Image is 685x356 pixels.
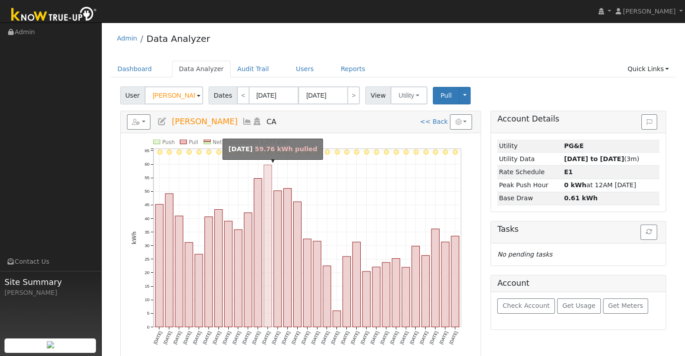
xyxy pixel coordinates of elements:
a: Data Analyzer [146,33,210,44]
rect: onclick="" [382,262,390,327]
i: 7/27 - Clear [413,149,418,155]
text: [DATE] [320,330,331,345]
text: 0 [147,324,150,329]
i: 7/07 - Clear [216,149,222,155]
text: [DATE] [409,330,419,345]
text: 5 [147,311,149,316]
text: 15 [145,284,150,288]
rect: onclick="" [441,242,449,327]
i: No pending tasks [497,251,552,258]
span: Pull [440,92,452,99]
text: 35 [145,230,150,234]
strong: [DATE] [228,145,253,153]
span: Get Usage [563,302,595,309]
i: 7/26 - Clear [404,149,409,155]
text: [DATE] [359,330,370,345]
i: 7/06 - Clear [206,149,212,155]
text: [DATE] [369,330,380,345]
i: 7/19 - Clear [334,149,340,155]
text: kWh [131,231,137,244]
a: > [347,86,360,104]
text: Pull [189,139,198,145]
a: Edit User (36527) [157,117,167,126]
i: 7/03 - Clear [177,149,182,155]
td: Peak Push Hour [497,179,563,192]
strong: Q [564,168,572,176]
text: [DATE] [261,330,271,345]
span: 59.76 kWh pulled [255,145,318,153]
span: Get Meters [608,302,643,309]
a: Audit Trail [231,61,276,77]
h5: Account [497,279,529,288]
rect: onclick="" [353,242,361,327]
td: Utility Data [497,153,563,166]
text: 40 [145,216,150,221]
i: 7/24 - Clear [384,149,389,155]
rect: onclick="" [224,221,232,327]
div: [PERSON_NAME] [5,288,96,297]
h5: Account Details [497,114,659,124]
a: Data Analyzer [172,61,231,77]
span: Site Summary [5,276,96,288]
text: [DATE] [389,330,399,345]
span: View [365,86,391,104]
rect: onclick="" [185,243,193,327]
a: Dashboard [111,61,159,77]
td: at 12AM [DATE] [563,179,659,192]
text: [DATE] [310,330,321,345]
text: 50 [145,189,150,194]
button: Get Meters [603,298,649,314]
a: << Back [420,118,448,125]
text: [DATE] [152,330,163,345]
span: CA [267,117,277,126]
text: [DATE] [212,330,222,345]
rect: onclick="" [165,194,173,327]
rect: onclick="" [372,267,380,327]
rect: onclick="" [254,179,262,327]
img: Know True-Up [7,5,101,25]
text: 25 [145,257,150,261]
h5: Tasks [497,225,659,234]
a: Reports [334,61,372,77]
a: Quick Links [621,61,676,77]
text: [DATE] [231,330,242,345]
text: 20 [145,270,150,275]
button: Pull [433,87,459,104]
text: [DATE] [281,330,291,345]
rect: onclick="" [214,210,222,327]
text: [DATE] [330,330,340,345]
text: [DATE] [419,330,429,345]
text: Net Consumption 1,077 kWh [213,139,289,145]
i: 7/22 - Clear [364,149,369,155]
rect: onclick="" [244,213,252,327]
text: [DATE] [271,330,281,345]
span: User [120,86,145,104]
a: < [237,86,250,104]
button: Issue History [641,114,657,130]
i: 7/18 - Clear [324,149,330,155]
button: Get Usage [557,298,601,314]
text: 30 [145,243,150,248]
i: 7/25 - Clear [394,149,399,155]
rect: onclick="" [431,229,440,327]
img: retrieve [47,341,54,348]
i: 7/21 - Clear [354,149,359,155]
text: 60 [145,162,150,167]
text: [DATE] [172,330,182,345]
strong: 0 kWh [564,181,586,189]
td: Utility [497,140,563,153]
i: 7/01 - Clear [157,149,162,155]
text: [DATE] [448,330,458,345]
i: 7/30 - Clear [443,149,448,155]
rect: onclick="" [274,191,282,327]
i: 7/04 - Clear [186,149,192,155]
rect: onclick="" [155,204,163,327]
text: [DATE] [290,330,301,345]
rect: onclick="" [402,267,410,327]
i: 7/20 - Clear [344,149,349,155]
span: (3m) [564,155,639,162]
rect: onclick="" [264,165,272,327]
text: [DATE] [192,330,202,345]
a: Login As (last Never) [252,117,262,126]
text: [DATE] [162,330,172,345]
